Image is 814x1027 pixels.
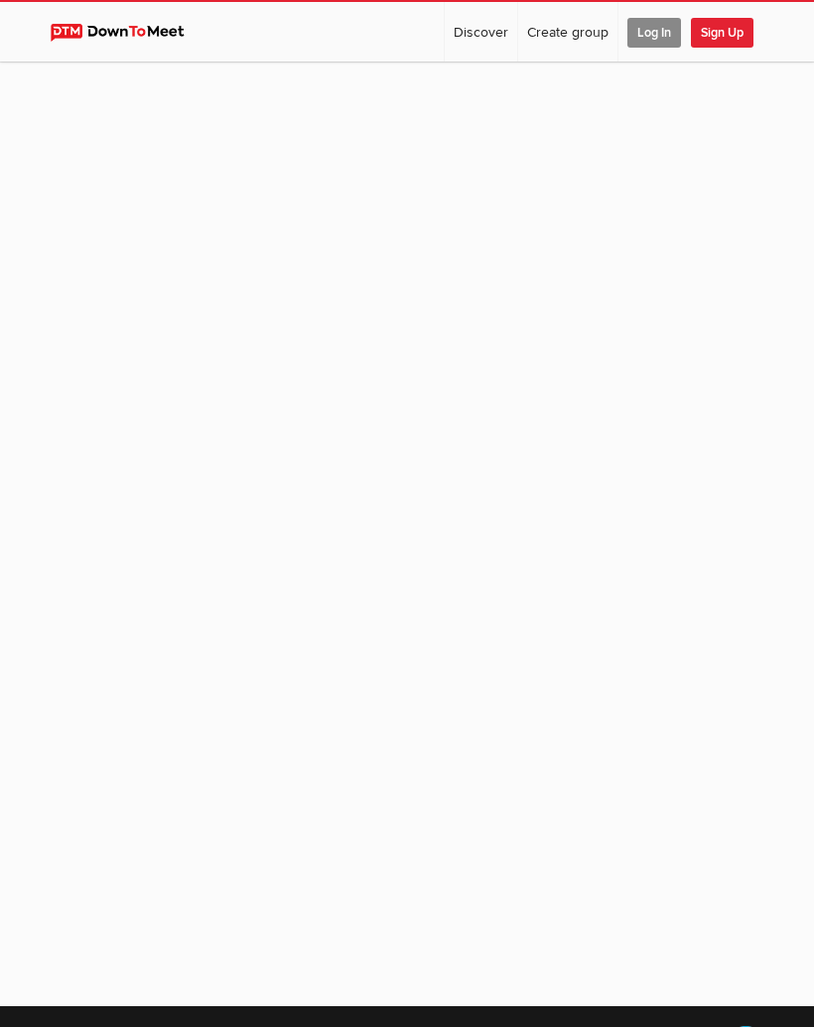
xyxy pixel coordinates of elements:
[691,2,762,62] a: Sign Up
[618,2,690,62] a: Log In
[445,2,517,62] a: Discover
[627,18,681,48] span: Log In
[51,24,203,42] img: DownToMeet
[518,2,617,62] a: Create group
[691,18,753,48] span: Sign Up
